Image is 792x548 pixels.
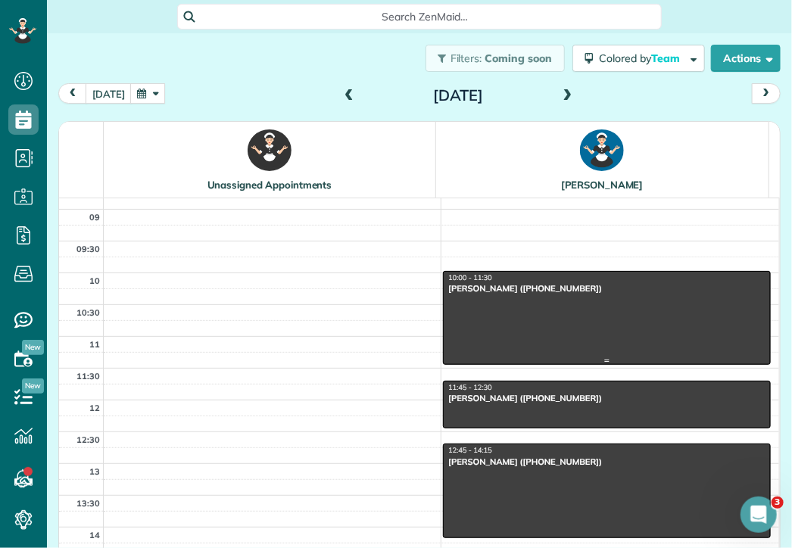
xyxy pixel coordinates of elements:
iframe: Intercom live chat [741,497,777,533]
button: prev [58,83,87,104]
span: New [22,340,44,355]
div: [PERSON_NAME] ([PHONE_NUMBER]) [447,283,766,294]
span: 09:30 [76,244,100,254]
span: 09 [89,212,100,223]
span: Filters: [451,51,482,65]
button: Actions [711,45,781,72]
div: [PERSON_NAME] ([PHONE_NUMBER]) [447,393,766,403]
div: [PERSON_NAME] ([PHONE_NUMBER]) [447,456,766,467]
span: 11:45 - 12:30 [448,384,492,392]
img: ! [248,129,292,171]
span: 12 [89,403,100,413]
span: 13:30 [76,498,100,509]
span: Team [651,51,682,65]
button: next [752,83,781,104]
span: 3 [772,497,784,509]
span: 10:30 [76,307,100,318]
span: 11 [89,339,100,350]
img: CM [580,129,624,171]
span: 10 [89,276,100,286]
span: 10:00 - 11:30 [448,274,492,282]
span: 11:30 [76,371,100,381]
span: 14 [89,530,100,540]
th: Unassigned Appointments [104,122,436,198]
span: Colored by [599,51,685,65]
span: 12:45 - 14:15 [448,447,492,455]
span: 13 [89,466,100,477]
span: 12:30 [76,434,100,445]
span: New [22,378,44,394]
button: Colored byTeam [572,45,705,72]
th: [PERSON_NAME] [436,122,769,198]
h2: [DATE] [363,87,553,104]
button: [DATE] [86,83,132,104]
span: Coming soon [485,51,553,65]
